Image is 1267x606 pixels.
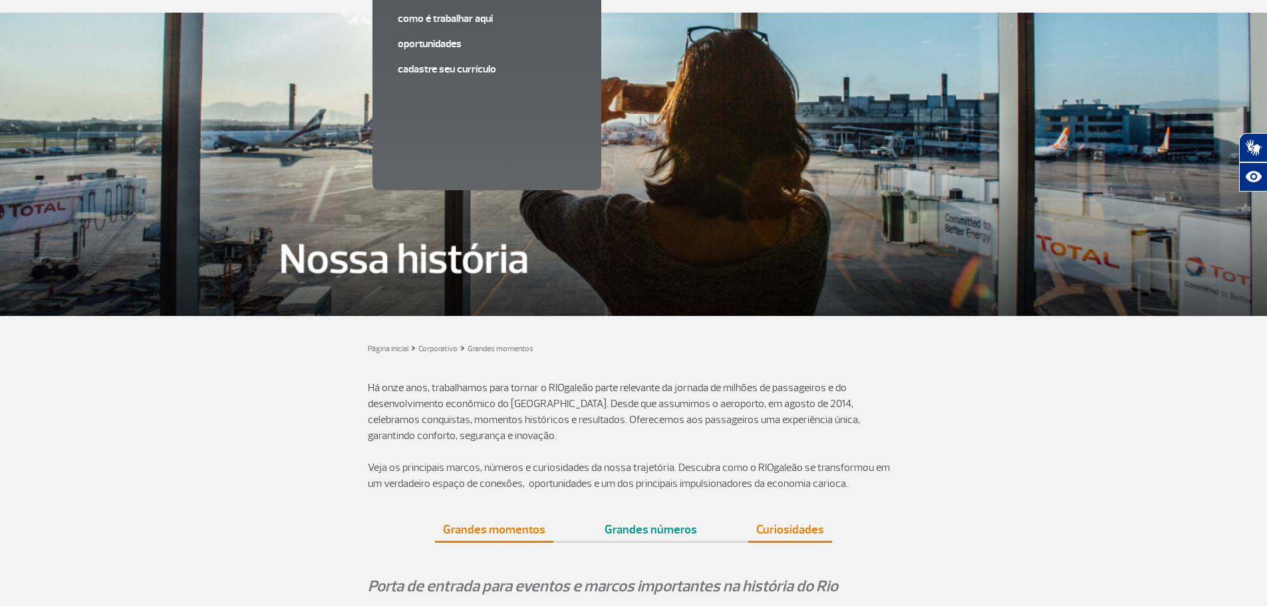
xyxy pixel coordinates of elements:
[398,62,576,76] a: Cadastre seu currículo
[411,340,416,355] a: >
[460,340,465,355] a: >
[597,508,705,541] a: Grandes números
[368,344,408,354] a: Página inicial
[398,37,576,51] a: Oportunidades
[1239,162,1267,192] button: Abrir recursos assistivos.
[468,344,533,354] a: Grandes momentos
[1239,133,1267,192] div: Plugin de acessibilidade da Hand Talk.
[435,508,553,541] a: Grandes momentos
[368,575,900,597] p: Porta de entrada para eventos e marcos importantes na história do Rio
[368,380,900,444] p: Há onze anos, trabalhamos para tornar o RIOgaleão parte relevante da jornada de milhões de passag...
[418,344,458,354] a: Corporativo
[398,11,576,26] a: Como é trabalhar aqui
[748,508,832,541] a: Curiosidades
[1239,133,1267,162] button: Abrir tradutor de língua de sinais.
[368,460,900,492] p: Veja os principais marcos, números e curiosidades da nossa trajetória. Descubra como o RIOgaleão ...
